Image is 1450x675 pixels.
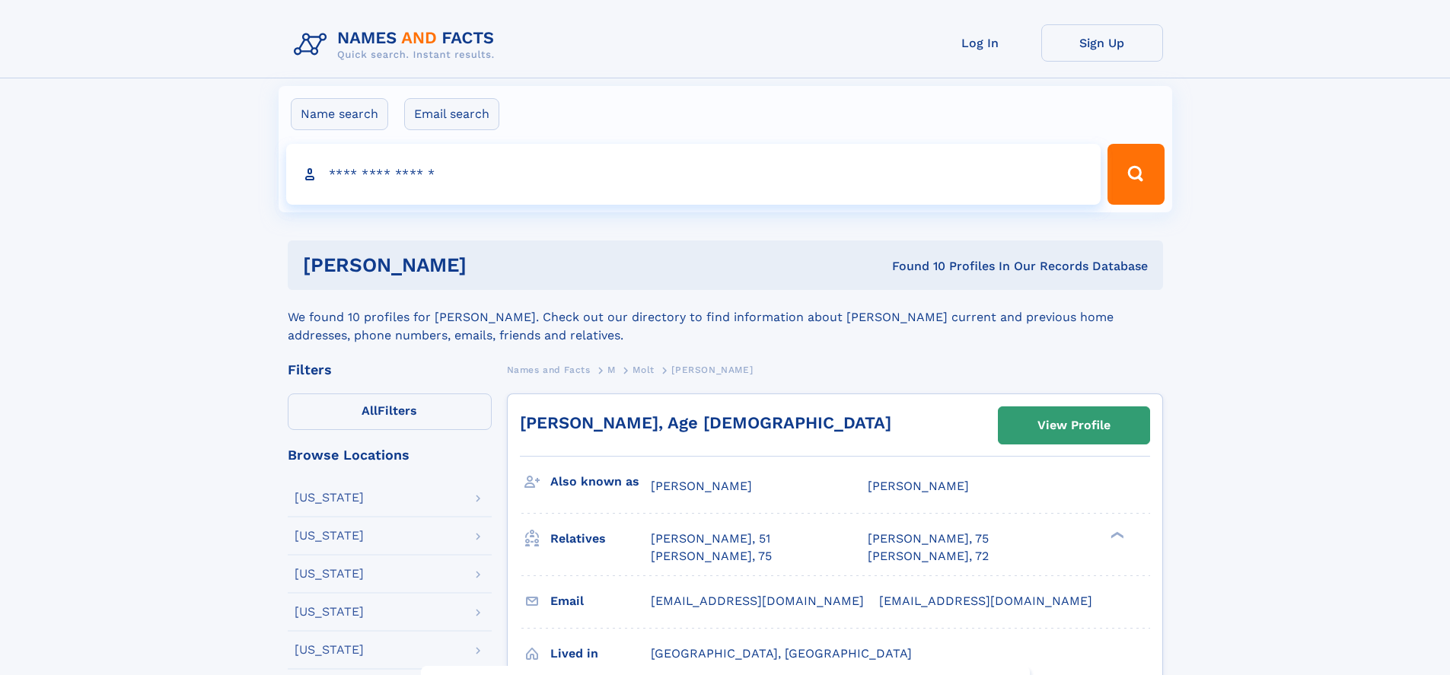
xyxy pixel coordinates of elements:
[671,365,753,375] span: [PERSON_NAME]
[919,24,1041,62] a: Log In
[303,256,680,275] h1: [PERSON_NAME]
[879,594,1092,608] span: [EMAIL_ADDRESS][DOMAIN_NAME]
[868,530,989,547] a: [PERSON_NAME], 75
[1107,144,1164,205] button: Search Button
[1107,530,1125,540] div: ❯
[295,606,364,618] div: [US_STATE]
[291,98,388,130] label: Name search
[550,526,651,552] h3: Relatives
[651,548,772,565] a: [PERSON_NAME], 75
[651,530,770,547] a: [PERSON_NAME], 51
[507,360,591,379] a: Names and Facts
[999,407,1149,444] a: View Profile
[1037,408,1111,443] div: View Profile
[295,568,364,580] div: [US_STATE]
[868,479,969,493] span: [PERSON_NAME]
[651,594,864,608] span: [EMAIL_ADDRESS][DOMAIN_NAME]
[295,530,364,542] div: [US_STATE]
[288,393,492,430] label: Filters
[295,492,364,504] div: [US_STATE]
[520,413,891,432] a: [PERSON_NAME], Age [DEMOGRAPHIC_DATA]
[288,290,1163,345] div: We found 10 profiles for [PERSON_NAME]. Check out our directory to find information about [PERSON...
[607,360,616,379] a: M
[404,98,499,130] label: Email search
[633,365,654,375] span: Molt
[607,365,616,375] span: M
[362,403,378,418] span: All
[651,479,752,493] span: [PERSON_NAME]
[550,469,651,495] h3: Also known as
[868,548,989,565] a: [PERSON_NAME], 72
[651,646,912,661] span: [GEOGRAPHIC_DATA], [GEOGRAPHIC_DATA]
[679,258,1148,275] div: Found 10 Profiles In Our Records Database
[550,588,651,614] h3: Email
[288,363,492,377] div: Filters
[1041,24,1163,62] a: Sign Up
[286,144,1101,205] input: search input
[295,644,364,656] div: [US_STATE]
[550,641,651,667] h3: Lived in
[633,360,654,379] a: Molt
[288,448,492,462] div: Browse Locations
[288,24,507,65] img: Logo Names and Facts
